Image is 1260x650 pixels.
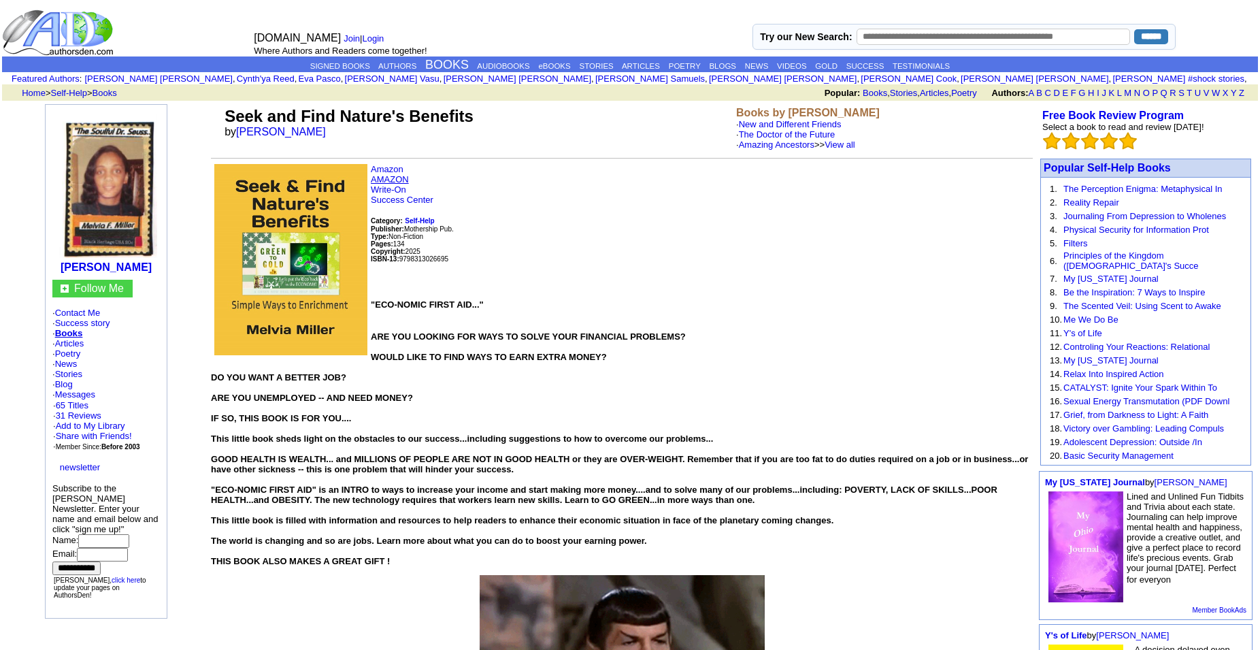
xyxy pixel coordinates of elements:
font: 15. [1050,383,1062,393]
img: bigemptystars.png [1119,132,1137,150]
a: Books [863,88,887,98]
font: i [959,76,961,83]
a: Join [344,33,360,44]
img: 11804.jpg [55,114,157,258]
b: Type: [371,233,388,240]
a: Articles [920,88,949,98]
b: Self-Help [405,217,434,225]
font: Select a book to read and review [DATE]! [1042,122,1204,132]
b: Category: [371,217,403,225]
font: by [225,126,335,137]
font: i [235,76,237,83]
a: Controling Your Reactions: Relational [1063,342,1210,352]
a: VIDEOS [777,62,806,70]
a: K [1109,88,1115,98]
a: Books [93,88,117,98]
a: O [1143,88,1150,98]
font: Member Since: [56,443,140,451]
a: Z [1239,88,1244,98]
font: ARE YOU LOOKING FOR WAYS TO SOLVE YOUR FINANCIAL PROBLEMS? WOULD LIKE TO FIND WAYS TO EARN EXTRA ... [211,331,1028,566]
a: J [1101,88,1106,98]
font: 20. [1050,451,1062,461]
font: 12. [1050,342,1062,352]
a: AMAZON [371,174,409,184]
a: 65 Titles [56,400,88,410]
a: Adolescent Depression: Outside /In [1063,437,1202,447]
a: Articles [55,338,84,348]
font: · [736,119,855,150]
a: Write-On [371,184,406,195]
a: TESTIMONIALS [893,62,950,70]
font: 8. [1050,287,1057,297]
b: Pages: [371,240,393,248]
a: Blog [55,379,73,389]
a: N [1134,88,1140,98]
a: News [55,359,78,369]
a: Amazing Ancestors [739,140,814,150]
a: Member BookAds [1193,606,1246,614]
a: Contact Me [55,308,100,318]
font: Non-Fiction [371,233,423,240]
img: 76372.jpg [1048,491,1123,602]
a: SUCCESS [846,62,884,70]
font: Lined and Unlined Fun Tidbits and Trivia about each state. Journaling can help improve mental hea... [1127,491,1244,585]
a: H [1088,88,1094,98]
font: 6. [1050,256,1057,266]
a: [PERSON_NAME] Samuels [595,74,705,84]
font: i [442,76,443,83]
a: Filters [1063,238,1087,248]
a: newsletter [60,462,100,472]
font: Where Authors and Readers come together! [254,46,427,56]
font: i [708,76,709,83]
iframe: fb:like Facebook Social Plugin [371,273,711,287]
a: [PERSON_NAME] Cook [861,74,957,84]
a: BLOGS [709,62,736,70]
a: Popular Self-Help Books [1044,162,1171,174]
a: The Scented Veil: Using Scent to Awake [1063,301,1221,311]
a: Amazon [371,164,403,174]
font: i [1247,76,1248,83]
img: bigemptystars.png [1100,132,1118,150]
a: [PERSON_NAME] [1096,630,1169,640]
a: New and Different Friends [739,119,842,129]
font: · · · [53,421,132,451]
a: NEWS [745,62,769,70]
a: [PERSON_NAME] [PERSON_NAME] [444,74,591,84]
a: Poetry [55,348,81,359]
a: Eva Pasco [299,74,341,84]
img: bigemptystars.png [1043,132,1061,150]
a: The Perception Enigma: Metaphysical In [1063,184,1222,194]
img: bigemptystars.png [1062,132,1080,150]
font: · [736,129,855,150]
font: 7. [1050,274,1057,284]
a: [PERSON_NAME] [PERSON_NAME] [84,74,232,84]
a: Share with Friends! [56,431,132,441]
font: 5. [1050,238,1057,248]
font: 18. [1050,423,1062,434]
a: [PERSON_NAME] [PERSON_NAME] [961,74,1108,84]
font: 19. [1050,437,1062,447]
a: Me We Do Be [1063,314,1118,325]
a: Victory over Gambling: Leading Compuls [1063,423,1224,434]
font: Mothership Pub. [371,225,454,233]
font: i [1111,76,1112,83]
font: : [12,74,82,84]
font: 13. [1050,355,1062,365]
font: 14. [1050,369,1062,379]
a: Cynth'ya Reed [237,74,295,84]
a: My [US_STATE] Journal [1045,477,1145,487]
font: by [1045,630,1169,640]
a: V [1204,88,1210,98]
font: 9798313026695 [371,255,448,263]
font: 1. [1050,184,1057,194]
a: Home [22,88,46,98]
a: POETRY [669,62,701,70]
font: · · [53,400,140,451]
font: 16. [1050,396,1062,406]
a: F [1071,88,1076,98]
a: Messages [55,389,95,400]
img: gc.jpg [61,285,69,293]
a: Sexual Energy Transmutation (PDF Downl [1063,396,1229,406]
a: Add to My Library [56,421,125,431]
